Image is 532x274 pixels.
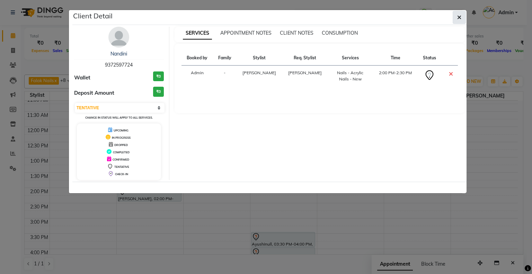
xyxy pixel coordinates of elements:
span: APPOINTMENT NOTES [220,30,272,36]
span: CONFIRMED [113,158,129,161]
h5: Client Detail [73,11,113,21]
th: Family [213,51,237,66]
th: Services [328,51,373,66]
span: UPCOMING [114,129,128,132]
td: - [213,66,237,87]
span: TENTATIVE [114,165,129,169]
span: Deposit Amount [74,89,114,97]
a: Nandini [110,51,127,57]
h3: ₹0 [153,71,164,82]
span: IN PROGRESS [112,136,131,139]
div: Nails - Acrylic Nails - New [332,70,369,82]
span: Wallet [74,74,90,82]
span: CONSUMPTION [322,30,358,36]
h3: ₹0 [153,87,164,97]
th: Status [418,51,441,66]
th: Stylist [237,51,282,66]
span: DROPPED [114,143,128,147]
span: CLIENT NOTES [280,30,313,36]
span: 9372597724 [105,62,133,68]
td: 2:00 PM-2:30 PM [373,66,418,87]
img: avatar [108,27,129,48]
span: [PERSON_NAME] [242,70,276,75]
span: [PERSON_NAME] [288,70,322,75]
th: Req. Stylist [282,51,328,66]
span: COMPLETED [113,151,130,154]
span: SERVICES [183,27,212,40]
span: CHECK-IN [115,172,128,176]
th: Booked by [181,51,213,66]
td: Admin [181,66,213,87]
small: Change in status will apply to all services. [85,116,153,119]
th: Time [373,51,418,66]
